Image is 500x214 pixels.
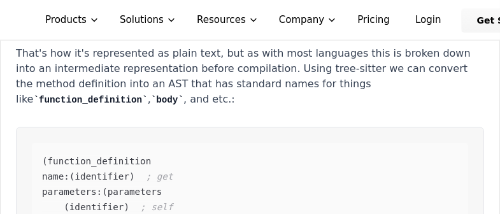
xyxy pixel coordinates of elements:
[48,156,152,166] span: function_definition
[102,187,108,197] span: (
[33,95,147,105] code: function_definition
[16,46,484,107] p: That's how it's represented as plain text, but as with most languages this is broken down into an...
[140,202,173,212] span: ; self
[42,156,48,166] span: (
[400,9,457,32] a: Login
[108,187,162,197] span: parameters
[42,187,102,197] span: parameters:
[42,171,69,182] span: name:
[69,171,75,182] span: (
[151,95,183,105] code: body
[64,202,69,212] span: (
[129,171,135,182] span: )
[146,171,173,182] span: ; get
[124,202,129,212] span: )
[69,202,124,212] span: identifier
[75,171,129,182] span: identifier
